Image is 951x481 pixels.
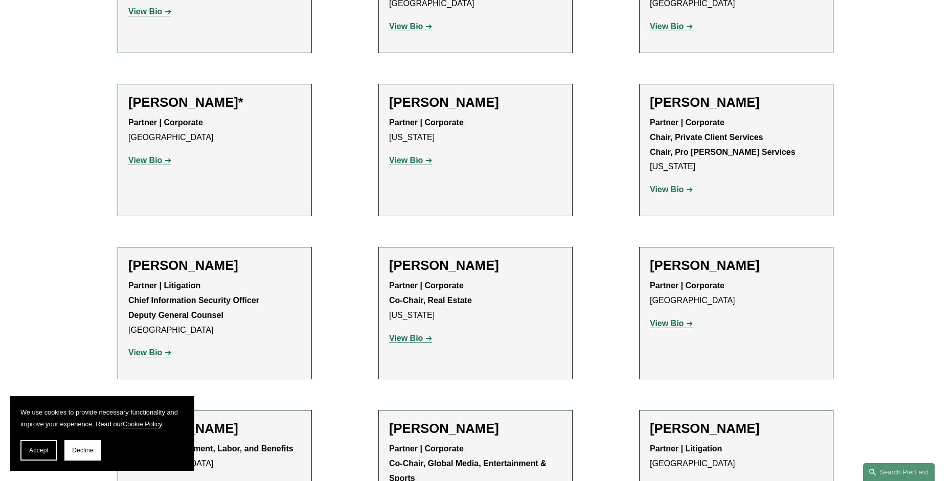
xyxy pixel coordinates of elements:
strong: Partner | Corporate [389,118,464,127]
section: Cookie banner [10,396,194,471]
p: [GEOGRAPHIC_DATA] [128,442,301,471]
strong: Partner | Corporate [128,118,203,127]
a: Search this site [863,463,935,481]
span: Decline [72,447,94,454]
button: Decline [64,440,101,461]
p: [GEOGRAPHIC_DATA] [650,279,823,308]
a: View Bio [650,319,693,328]
h2: [PERSON_NAME] [650,258,823,273]
p: [US_STATE] [650,116,823,174]
a: View Bio [128,348,171,357]
a: Cookie Policy [123,420,162,428]
a: View Bio [650,22,693,31]
h2: [PERSON_NAME]* [128,95,301,110]
a: View Bio [128,156,171,165]
h2: [PERSON_NAME] [650,95,823,110]
strong: View Bio [389,334,423,342]
strong: Partner | Corporate Co-Chair, Real Estate [389,281,472,305]
h2: [PERSON_NAME] [650,421,823,437]
h2: [PERSON_NAME] [389,421,562,437]
p: We use cookies to provide necessary functionality and improve your experience. Read our . [20,406,184,430]
a: View Bio [389,156,432,165]
button: Accept [20,440,57,461]
a: View Bio [389,334,432,342]
a: View Bio [128,7,171,16]
strong: Partner | Employment, Labor, and Benefits [128,444,293,453]
strong: Partner | Litigation [128,281,200,290]
strong: View Bio [128,7,162,16]
strong: View Bio [650,319,684,328]
strong: Chief Information Security Officer Deputy General Counsel [128,296,259,319]
p: [GEOGRAPHIC_DATA] [128,116,301,145]
strong: View Bio [128,348,162,357]
span: Accept [29,447,49,454]
a: View Bio [389,22,432,31]
strong: Partner | Corporate [650,281,724,290]
h2: [PERSON_NAME] [128,258,301,273]
a: View Bio [650,185,693,194]
strong: Partner | Litigation [650,444,722,453]
strong: View Bio [389,22,423,31]
p: [US_STATE] [389,279,562,323]
h2: [PERSON_NAME] [389,258,562,273]
p: [GEOGRAPHIC_DATA] [650,442,823,471]
p: [GEOGRAPHIC_DATA] [128,279,301,337]
strong: View Bio [389,156,423,165]
strong: View Bio [650,22,684,31]
h2: [PERSON_NAME] [128,421,301,437]
strong: View Bio [128,156,162,165]
h2: [PERSON_NAME] [389,95,562,110]
p: [US_STATE] [389,116,562,145]
strong: Partner | Corporate Chair, Private Client Services Chair, Pro [PERSON_NAME] Services [650,118,796,156]
strong: View Bio [650,185,684,194]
